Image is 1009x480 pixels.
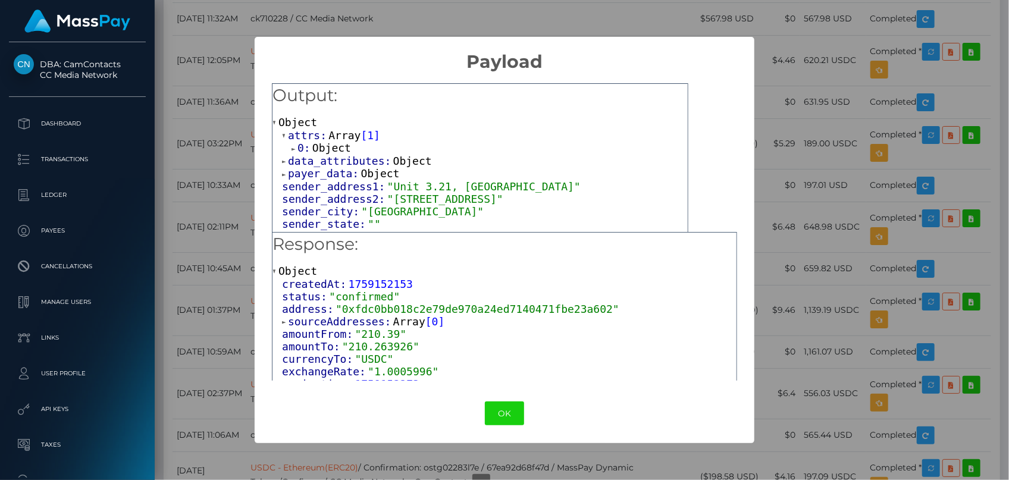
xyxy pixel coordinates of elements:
span: sender_state: [282,218,368,230]
span: Object [278,116,317,128]
p: Links [14,329,141,347]
span: [ [425,315,432,328]
span: Array [328,129,361,142]
p: Payees [14,222,141,240]
span: 1 [367,129,374,142]
span: sourceAddresses: [288,315,393,328]
p: Cancellations [14,258,141,275]
h5: Output: [272,84,688,108]
span: Object [312,142,351,154]
span: "confirmed" [329,290,400,303]
span: "[GEOGRAPHIC_DATA]" [361,205,484,218]
span: currencyTo: [282,353,355,365]
span: "GX11 1AA" [355,230,419,243]
p: Ledger [14,186,141,204]
span: Array [393,315,425,328]
p: Dashboard [14,115,141,133]
p: API Keys [14,400,141,418]
button: OK [485,401,524,426]
span: data_attributes: [288,155,393,167]
p: Taxes [14,436,141,454]
span: Object [393,155,432,167]
span: "0xfdc0bb018c2e79de970a24ed7140471fbe23a602" [336,303,619,315]
span: exchangeRate: [282,365,368,378]
p: User Profile [14,365,141,382]
span: ] [374,129,380,142]
img: CC Media Network [14,54,34,74]
span: "1.0005996" [368,365,438,378]
span: amountTo: [282,340,342,353]
span: attrs: [288,129,328,142]
p: Manage Users [14,293,141,311]
span: "210.39" [355,328,407,340]
span: payer_data: [288,167,361,180]
span: 0 [432,315,438,328]
span: sender_zip: [282,230,355,243]
span: 1759152273 [355,378,419,390]
span: 0: [297,142,312,154]
span: amountFrom: [282,328,355,340]
span: "[STREET_ADDRESS]" [387,193,503,205]
span: "" [368,218,381,230]
span: [ [361,129,368,142]
span: status: [282,290,329,303]
span: ] [438,315,445,328]
span: DBA: CamContacts CC Media Network [9,59,146,80]
h5: Response: [272,233,737,256]
span: Object [361,167,400,180]
span: "210.263926" [342,340,419,353]
img: MassPay Logo [24,10,130,33]
span: createdAt: [282,278,349,290]
span: expiration: [282,378,355,390]
span: address: [282,303,336,315]
p: Transactions [14,150,141,168]
span: sender_address1: [282,180,387,193]
span: "Unit 3.21, [GEOGRAPHIC_DATA]" [387,180,581,193]
h2: Payload [255,37,754,73]
span: 1759152153 [349,278,413,290]
span: sender_address2: [282,193,387,205]
span: "USDC" [355,353,394,365]
span: Object [278,265,317,277]
span: sender_city: [282,205,361,218]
